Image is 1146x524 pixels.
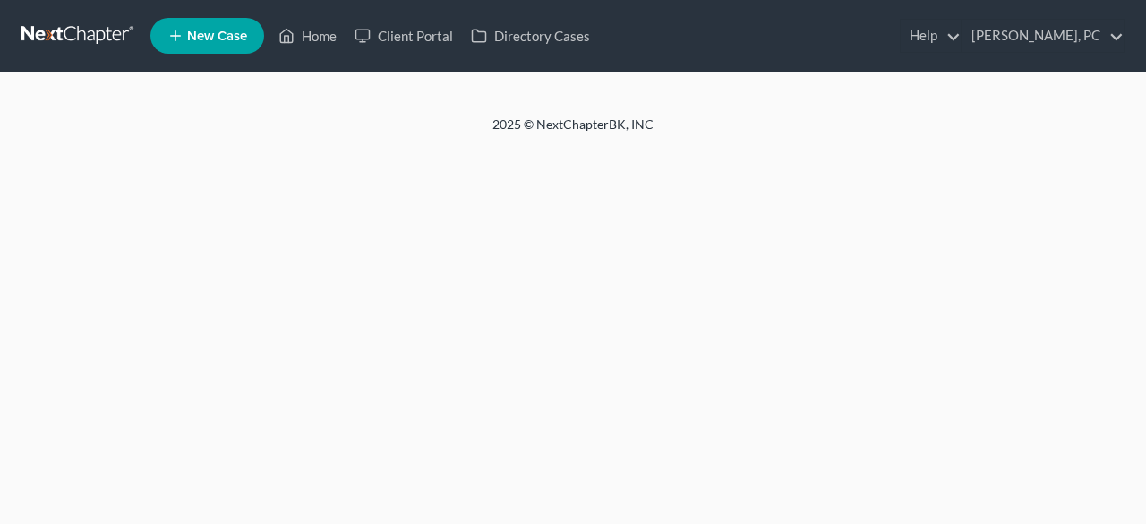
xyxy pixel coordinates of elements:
[901,20,961,52] a: Help
[462,20,599,52] a: Directory Cases
[63,116,1083,148] div: 2025 © NextChapterBK, INC
[962,20,1124,52] a: [PERSON_NAME], PC
[346,20,462,52] a: Client Portal
[269,20,346,52] a: Home
[150,18,264,54] new-legal-case-button: New Case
